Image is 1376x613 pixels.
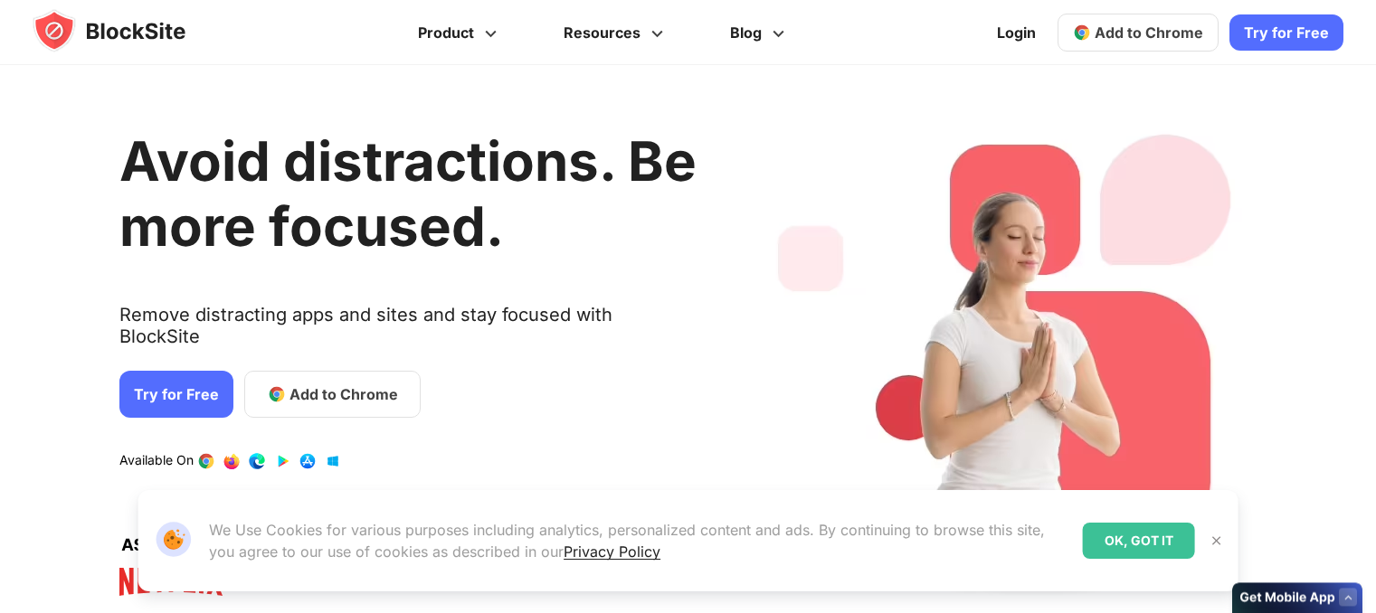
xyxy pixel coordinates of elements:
[1210,533,1224,548] img: Close
[289,383,398,405] span: Add to Chrome
[564,542,660,561] a: Privacy Policy
[1205,529,1229,552] button: Close
[1058,14,1219,52] a: Add to Chrome
[33,9,221,52] img: blocksite-icon.5d769676.svg
[1095,24,1203,42] span: Add to Chrome
[119,371,233,418] a: Try for Free
[1073,24,1091,42] img: chrome-icon.svg
[244,371,421,418] a: Add to Chrome
[119,128,697,259] h1: Avoid distractions. Be more focused.
[986,11,1047,54] a: Login
[119,304,697,362] text: Remove distracting apps and sites and stay focused with BlockSite
[1229,14,1343,51] a: Try for Free
[119,452,194,470] text: Available On
[209,519,1068,562] p: We Use Cookies for various purposes including analytics, personalized content and ads. By continu...
[1083,523,1195,559] div: OK, GOT IT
